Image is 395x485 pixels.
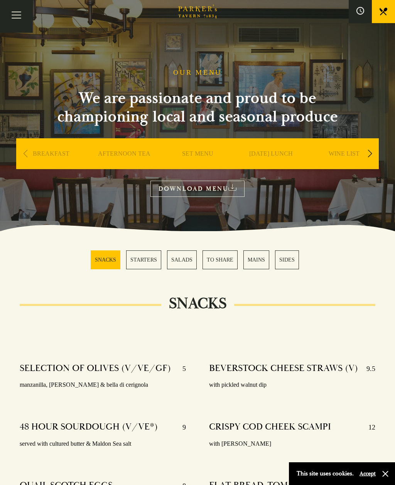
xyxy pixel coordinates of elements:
[89,138,159,192] div: 2 / 9
[309,138,379,192] div: 5 / 9
[209,362,358,375] h4: BEVERSTOCK CHEESE STRAWS (V)
[360,470,376,477] button: Accept
[275,250,299,269] a: 6 / 6
[209,438,375,450] p: with [PERSON_NAME]
[98,150,150,181] a: AFTERNOON TEA
[33,150,69,181] a: BREAKFAST
[173,69,222,77] h1: OUR MENU
[167,250,197,269] a: 3 / 6
[43,89,352,126] h2: We are passionate and proud to be championing local and seasonal produce
[365,145,375,162] div: Next slide
[163,138,232,192] div: 3 / 9
[209,421,331,433] h4: CRISPY COD CHEEK SCAMPI
[209,379,375,391] p: with pickled walnut dip
[150,181,245,196] a: DOWNLOAD MENU
[91,250,120,269] a: 1 / 6
[161,294,234,313] h2: SNACKS
[249,150,293,181] a: [DATE] LUNCH
[297,468,354,479] p: This site uses cookies.
[20,379,186,391] p: manzanilla, [PERSON_NAME] & bella di cerignola
[20,438,186,450] p: served with cultured butter & Maldon Sea salt
[175,362,186,375] p: 5
[203,250,238,269] a: 4 / 6
[236,138,306,192] div: 4 / 9
[20,362,171,375] h4: SELECTION OF OLIVES (V/VE/GF)
[126,250,161,269] a: 2 / 6
[20,421,158,433] h4: 48 HOUR SOURDOUGH (V/VE*)
[243,250,269,269] a: 5 / 6
[381,470,389,478] button: Close and accept
[175,421,186,433] p: 9
[359,362,375,375] p: 9.5
[20,145,30,162] div: Previous slide
[16,138,86,192] div: 1 / 9
[361,421,375,433] p: 12
[329,150,360,181] a: WINE LIST
[182,150,213,181] a: SET MENU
